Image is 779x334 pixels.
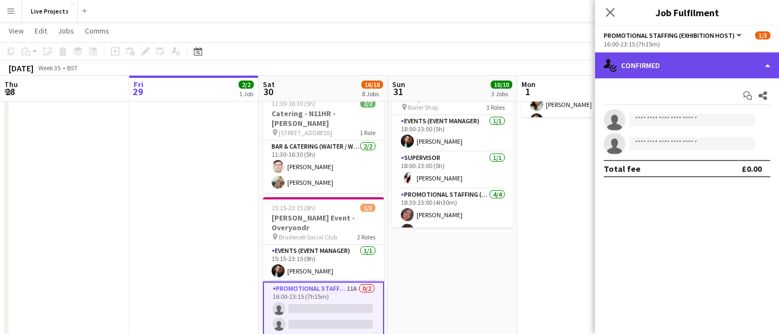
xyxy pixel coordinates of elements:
[391,85,405,98] span: 31
[392,79,405,89] span: Sun
[272,99,315,108] span: 11:30-16:30 (5h)
[279,129,332,137] span: [STREET_ADDRESS]
[4,79,18,89] span: Thu
[85,26,109,36] span: Comms
[486,103,505,111] span: 3 Roles
[272,204,315,212] span: 15:15-23:15 (8h)
[239,90,253,98] div: 1 Job
[263,213,384,232] h3: [PERSON_NAME] Event - Overyondr
[54,24,78,38] a: Jobs
[22,1,78,22] button: Live Projects
[35,26,47,36] span: Edit
[134,79,143,89] span: Fri
[392,68,513,228] app-job-card: 18:00-23:00 (5h)6/6[PERSON_NAME] Event - Overyondr Boiler Shop3 RolesEvents (Event Manager)1/118:...
[132,85,143,98] span: 29
[30,24,51,38] a: Edit
[360,129,375,137] span: 1 Role
[491,90,512,98] div: 3 Jobs
[595,52,779,78] div: Confirmed
[263,93,384,193] app-job-card: 11:30-16:30 (5h)2/2Catering - N11HR - [PERSON_NAME] [STREET_ADDRESS]1 RoleBar & Catering (Waiter ...
[595,5,779,19] h3: Job Fulfilment
[9,26,24,36] span: View
[357,233,375,241] span: 2 Roles
[491,81,512,89] span: 10/10
[742,163,762,174] div: £0.00
[261,85,275,98] span: 30
[360,99,375,108] span: 2/2
[279,233,337,241] span: Brudenell Social Club
[604,31,743,39] button: Promotional Staffing (Exhibition Host)
[81,24,114,38] a: Comms
[263,245,384,282] app-card-role: Events (Event Manager)1/115:15-23:15 (8h)[PERSON_NAME]
[392,152,513,189] app-card-role: Supervisor1/118:00-23:00 (5h)[PERSON_NAME]
[263,109,384,128] h3: Catering - N11HR - [PERSON_NAME]
[362,90,382,98] div: 8 Jobs
[3,85,18,98] span: 28
[520,85,536,98] span: 1
[58,26,74,36] span: Jobs
[36,64,63,72] span: Week 35
[263,141,384,193] app-card-role: Bar & Catering (Waiter / waitress)2/211:30-16:30 (5h)[PERSON_NAME][PERSON_NAME]
[360,204,375,212] span: 1/3
[604,31,735,39] span: Promotional Staffing (Exhibition Host)
[361,81,383,89] span: 16/18
[4,24,28,38] a: View
[67,64,78,72] div: BST
[408,103,438,111] span: Boiler Shop
[9,63,34,74] div: [DATE]
[392,115,513,152] app-card-role: Events (Event Manager)1/118:00-23:00 (5h)[PERSON_NAME]
[239,81,254,89] span: 2/2
[604,40,770,48] div: 16:00-23:15 (7h15m)
[263,79,275,89] span: Sat
[604,163,641,174] div: Total fee
[392,189,513,276] app-card-role: Promotional Staffing (Exhibition Host)4/418:30-23:00 (4h30m)[PERSON_NAME][PERSON_NAME]
[521,79,536,89] span: Mon
[755,31,770,39] span: 1/3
